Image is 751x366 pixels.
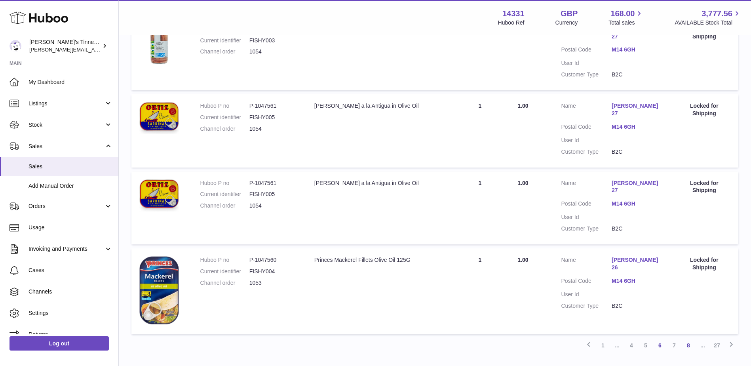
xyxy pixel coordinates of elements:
[29,121,104,129] span: Stock
[451,94,510,167] td: 1
[517,257,528,263] span: 1.00
[200,48,249,55] dt: Channel order
[555,19,578,27] div: Currency
[498,19,525,27] div: Huboo Ref
[561,102,612,119] dt: Name
[451,248,510,334] td: 1
[696,338,710,353] span: ...
[200,202,249,210] dt: Channel order
[653,338,667,353] a: 6
[612,71,662,78] dd: B2C
[561,59,612,67] dt: User Id
[200,179,249,187] dt: Huboo P no
[249,102,298,110] dd: P-1047561
[200,114,249,121] dt: Current identifier
[29,331,112,338] span: Returns
[612,46,662,53] a: M14 6GH
[29,38,101,53] div: [PERSON_NAME]'s Tinned Fish Ltd
[678,102,730,117] div: Locked for Shipping
[678,179,730,194] div: Locked for Shipping
[702,8,732,19] span: 3,777.56
[200,256,249,264] dt: Huboo P no
[667,338,681,353] a: 7
[678,256,730,271] div: Locked for Shipping
[200,102,249,110] dt: Huboo P no
[612,200,662,208] a: M14 6GH
[612,148,662,156] dd: B2C
[561,179,612,196] dt: Name
[29,46,201,53] span: [PERSON_NAME][EMAIL_ADDRESS][PERSON_NAME][DOMAIN_NAME]
[29,245,104,253] span: Invoicing and Payments
[624,338,639,353] a: 4
[200,268,249,275] dt: Current identifier
[612,179,662,194] a: [PERSON_NAME] 27
[314,179,443,187] div: [PERSON_NAME] a la Antigua in Olive Oil
[29,224,112,231] span: Usage
[249,256,298,264] dd: P-1047560
[596,338,610,353] a: 1
[249,125,298,133] dd: 1054
[29,288,112,295] span: Channels
[612,256,662,271] a: [PERSON_NAME] 26
[561,200,612,210] dt: Postal Code
[139,256,179,324] img: 143311749652242.jpg
[561,8,578,19] strong: GBP
[10,336,109,351] a: Log out
[200,37,249,44] dt: Current identifier
[561,256,612,273] dt: Name
[561,46,612,55] dt: Postal Code
[612,302,662,310] dd: B2C
[675,19,741,27] span: AVAILABLE Stock Total
[29,309,112,317] span: Settings
[608,19,644,27] span: Total sales
[451,17,510,90] td: 1
[29,163,112,170] span: Sales
[200,191,249,198] dt: Current identifier
[639,338,653,353] a: 5
[561,225,612,233] dt: Customer Type
[612,225,662,233] dd: B2C
[517,180,528,186] span: 1.00
[314,102,443,110] div: [PERSON_NAME] a la Antigua in Olive Oil
[29,267,112,274] span: Cases
[314,256,443,264] div: Princes Mackerel Fillets Olive Oil 125G
[612,102,662,117] a: [PERSON_NAME] 27
[608,8,644,27] a: 168.00 Total sales
[249,279,298,287] dd: 1053
[612,277,662,285] a: M14 6GH
[561,137,612,144] dt: User Id
[561,213,612,221] dt: User Id
[681,338,696,353] a: 8
[139,102,179,134] img: 143311749652141.jpg
[249,179,298,187] dd: P-1047561
[200,125,249,133] dt: Channel order
[29,100,104,107] span: Listings
[10,40,21,52] img: peter.colbert@hubbo.com
[561,302,612,310] dt: Customer Type
[29,143,104,150] span: Sales
[29,78,112,86] span: My Dashboard
[561,277,612,287] dt: Postal Code
[561,123,612,133] dt: Postal Code
[29,182,112,190] span: Add Manual Order
[249,202,298,210] dd: 1054
[249,268,298,275] dd: FISHY004
[200,279,249,287] dt: Channel order
[249,191,298,198] dd: FISHY005
[561,148,612,156] dt: Customer Type
[517,103,528,109] span: 1.00
[710,338,724,353] a: 27
[502,8,525,19] strong: 14331
[612,123,662,131] a: M14 6GH
[451,172,510,244] td: 1
[29,202,104,210] span: Orders
[249,37,298,44] dd: FISHY003
[249,48,298,55] dd: 1054
[561,291,612,298] dt: User Id
[610,338,624,353] span: ...
[139,179,179,212] img: 143311749652141.jpg
[249,114,298,121] dd: FISHY005
[139,25,179,65] img: 143311749652375.jpeg
[610,8,635,19] span: 168.00
[561,71,612,78] dt: Customer Type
